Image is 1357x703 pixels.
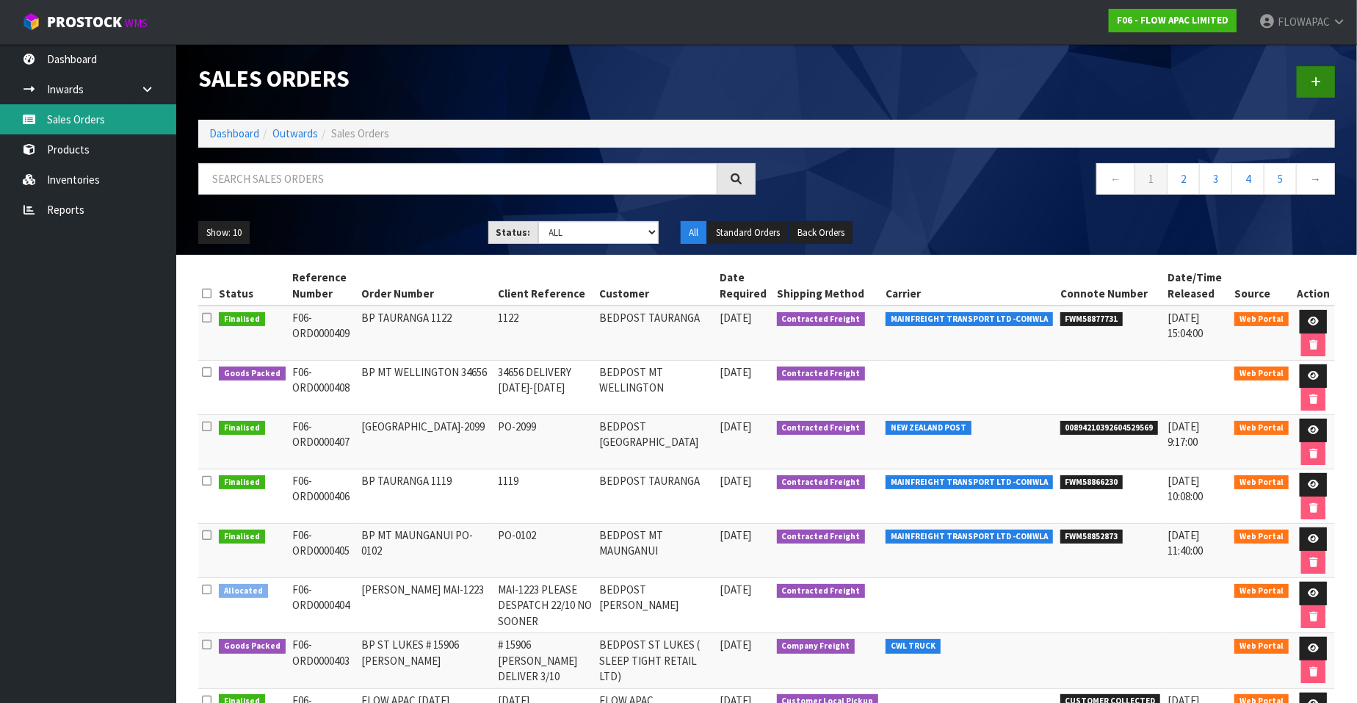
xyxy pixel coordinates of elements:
[219,584,268,599] span: Allocated
[1234,584,1289,599] span: Web Portal
[596,469,716,524] td: BEDPOST TAURANGA
[494,266,596,306] th: Client Reference
[219,530,265,544] span: Finalised
[1234,639,1289,654] span: Web Portal
[1264,163,1297,195] a: 5
[720,419,751,433] span: [DATE]
[1164,266,1231,306] th: Date/Time Released
[777,584,866,599] span: Contracted Freight
[219,475,265,490] span: Finalised
[215,266,289,306] th: Status
[289,524,358,578] td: F06-ORD0000405
[1234,530,1289,544] span: Web Portal
[1296,163,1335,195] a: →
[358,361,494,415] td: BP MT WELLINGTON 34656
[1199,163,1232,195] a: 3
[596,361,716,415] td: BEDPOST MT WELLINGTON
[777,421,866,436] span: Contracted Freight
[1168,419,1199,449] span: [DATE] 9:17:00
[886,475,1053,490] span: MAINFREIGHT TRANSPORT LTD -CONWLA
[789,221,853,245] button: Back Orders
[1060,312,1123,327] span: FWM58877731
[125,16,148,30] small: WMS
[289,306,358,361] td: F06-ORD0000409
[289,361,358,415] td: F06-ORD0000408
[1168,528,1203,558] span: [DATE] 11:40:00
[494,361,596,415] td: 34656 DELIVERY [DATE]-[DATE]
[720,638,751,652] span: [DATE]
[272,126,318,140] a: Outwards
[720,365,751,379] span: [DATE]
[720,528,751,542] span: [DATE]
[494,633,596,688] td: # 15906 [PERSON_NAME] DELIVER 3/10
[358,469,494,524] td: BP TAURANGA 1119
[720,474,751,488] span: [DATE]
[358,633,494,688] td: BP ST LUKES # 15906 [PERSON_NAME]
[596,524,716,578] td: BEDPOST MT MAUNGANUI
[1234,367,1289,381] span: Web Portal
[358,578,494,633] td: [PERSON_NAME] MAI-1223
[494,469,596,524] td: 1119
[358,306,494,361] td: BP TAURANGA 1122
[1096,163,1135,195] a: ←
[596,306,716,361] td: BEDPOST TAURANGA
[219,312,265,327] span: Finalised
[1168,474,1203,503] span: [DATE] 10:08:00
[219,421,265,436] span: Finalised
[494,578,596,633] td: MAI-1223 PLEASE DESPATCH 22/10 NO SOONER
[289,578,358,633] td: F06-ORD0000404
[886,639,941,654] span: CWL TRUCK
[777,475,866,490] span: Contracted Freight
[219,639,286,654] span: Goods Packed
[886,530,1053,544] span: MAINFREIGHT TRANSPORT LTD -CONWLA
[1168,311,1203,340] span: [DATE] 15:04:00
[720,311,751,325] span: [DATE]
[596,578,716,633] td: BEDPOST [PERSON_NAME]
[596,415,716,469] td: BEDPOST [GEOGRAPHIC_DATA]
[716,266,773,306] th: Date Required
[289,415,358,469] td: F06-ORD0000407
[1234,421,1289,436] span: Web Portal
[209,126,259,140] a: Dashboard
[1292,266,1335,306] th: Action
[494,524,596,578] td: PO-0102
[708,221,788,245] button: Standard Orders
[773,266,883,306] th: Shipping Method
[198,163,717,195] input: Search sales orders
[219,367,286,381] span: Goods Packed
[494,306,596,361] td: 1122
[289,469,358,524] td: F06-ORD0000406
[681,221,706,245] button: All
[47,12,122,32] span: ProStock
[494,415,596,469] td: PO-2099
[198,66,756,92] h1: Sales Orders
[882,266,1057,306] th: Carrier
[289,633,358,688] td: F06-ORD0000403
[778,163,1335,199] nav: Page navigation
[358,524,494,578] td: BP MT MAUNGANUI PO-0102
[1167,163,1200,195] a: 2
[1057,266,1165,306] th: Connote Number
[331,126,389,140] span: Sales Orders
[777,312,866,327] span: Contracted Freight
[496,226,531,239] strong: Status:
[886,421,971,436] span: NEW ZEALAND POST
[22,12,40,31] img: cube-alt.png
[1234,475,1289,490] span: Web Portal
[1231,163,1264,195] a: 4
[596,633,716,688] td: BEDPOST ST LUKES ( SLEEP TIGHT RETAIL LTD)
[1060,530,1123,544] span: FWM58852873
[358,266,494,306] th: Order Number
[1060,421,1159,436] span: 00894210392604529569
[1234,312,1289,327] span: Web Portal
[1278,15,1330,29] span: FLOWAPAC
[777,367,866,381] span: Contracted Freight
[1117,14,1228,26] strong: F06 - FLOW APAC LIMITED
[1231,266,1292,306] th: Source
[777,530,866,544] span: Contracted Freight
[886,312,1053,327] span: MAINFREIGHT TRANSPORT LTD -CONWLA
[358,415,494,469] td: [GEOGRAPHIC_DATA]-2099
[720,583,751,596] span: [DATE]
[1135,163,1168,195] a: 1
[289,266,358,306] th: Reference Number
